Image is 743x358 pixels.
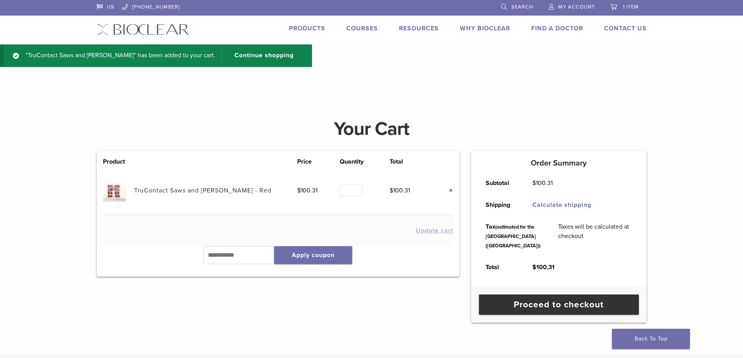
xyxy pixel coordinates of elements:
th: Total [390,157,432,166]
a: Calculate shipping [532,201,591,209]
a: Courses [346,25,378,32]
span: $ [532,263,536,271]
th: Product [103,157,134,166]
span: $ [297,187,301,194]
th: Total [477,256,524,278]
h5: Order Summary [471,159,647,168]
th: Quantity [340,157,390,166]
bdi: 100.31 [532,263,555,271]
a: Products [289,25,325,32]
bdi: 100.31 [297,187,317,194]
button: Update cart [416,227,453,234]
td: Taxes will be calculated at checkout [550,216,641,256]
h1: Your Cart [91,120,653,138]
a: Proceed to checkout [479,295,639,315]
span: My Account [558,4,595,10]
a: Remove this item [443,185,453,196]
th: Price [297,157,340,166]
span: 1 item [623,4,639,10]
img: TruContact Saws and Sanders - Red [103,179,126,202]
small: (estimated for the [GEOGRAPHIC_DATA] ([GEOGRAPHIC_DATA])) [486,224,541,249]
a: Back To Top [612,329,690,349]
a: Resources [399,25,439,32]
a: Continue shopping [222,51,300,61]
a: Find A Doctor [531,25,583,32]
span: $ [390,187,393,194]
th: Shipping [477,194,524,216]
th: Subtotal [477,172,524,194]
button: Apply coupon [274,246,352,264]
span: Search [511,4,533,10]
th: Tax [477,216,550,256]
a: Why Bioclear [460,25,510,32]
img: Bioclear [97,24,189,35]
bdi: 100.31 [532,179,553,187]
a: TruContact Saws and [PERSON_NAME] - Red [134,187,271,194]
bdi: 100.31 [390,187,410,194]
span: $ [532,179,536,187]
a: Contact Us [604,25,647,32]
